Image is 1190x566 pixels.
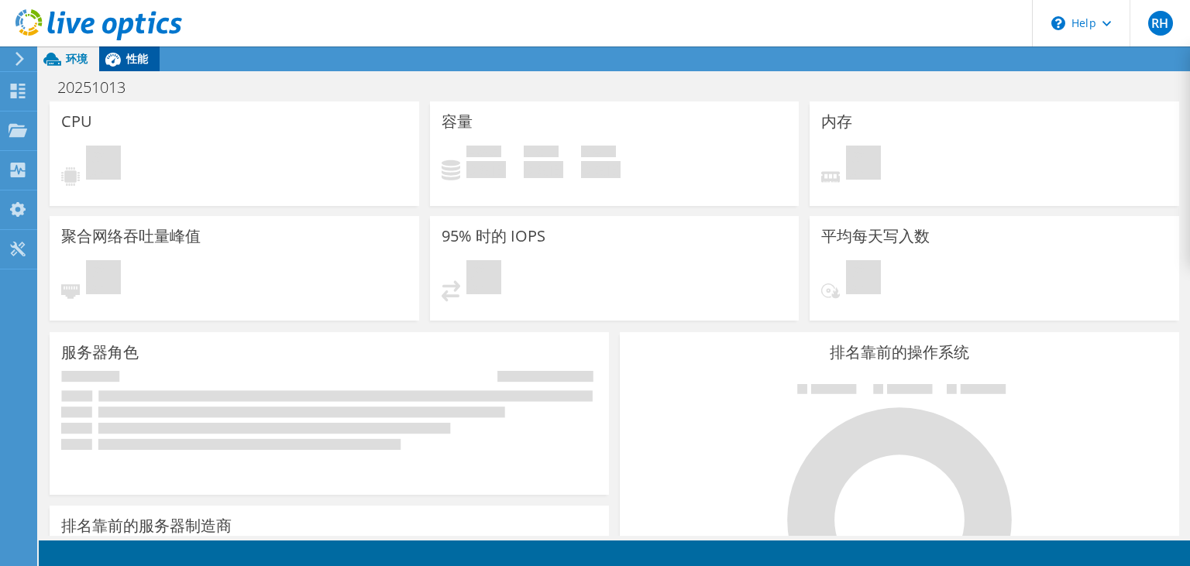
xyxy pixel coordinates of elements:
[126,51,148,66] span: 性能
[50,79,150,96] h1: 20251013
[61,344,139,361] h3: 服务器角色
[86,146,121,184] span: 挂起
[66,51,88,66] span: 环境
[466,161,506,178] h4: 0 GiB
[821,113,852,130] h3: 内存
[86,260,121,298] span: 挂起
[1051,16,1065,30] svg: \n
[61,517,232,534] h3: 排名靠前的服务器制造商
[466,146,501,161] span: 已使用
[581,146,616,161] span: 总量
[524,161,563,178] h4: 0 GiB
[821,228,930,245] h3: 平均每天写入数
[61,228,201,245] h3: 聚合网络吞吐量峰值
[442,228,545,245] h3: 95% 时的 IOPS
[466,260,501,298] span: 挂起
[581,161,621,178] h4: 0 GiB
[846,260,881,298] span: 挂起
[442,113,473,130] h3: 容量
[1148,11,1173,36] span: RH
[846,146,881,184] span: 挂起
[524,146,559,161] span: 可用
[631,344,1168,361] h3: 排名靠前的操作系统
[61,113,92,130] h3: CPU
